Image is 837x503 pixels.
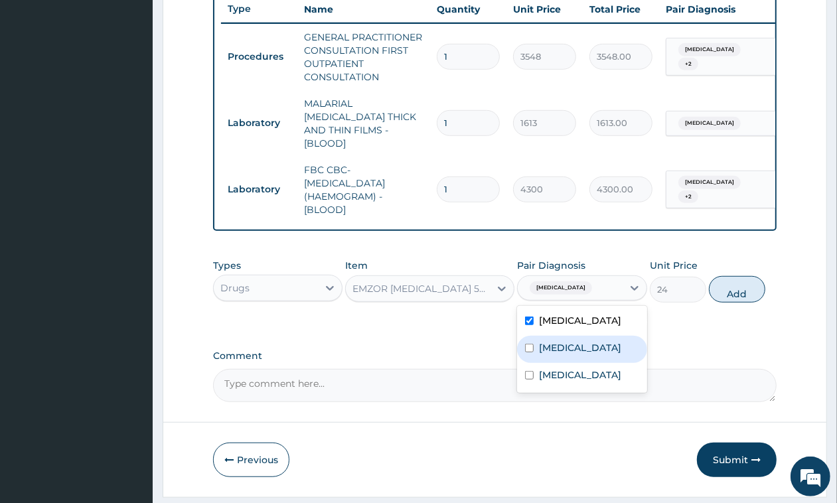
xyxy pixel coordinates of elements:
[539,368,621,382] label: [MEDICAL_DATA]
[297,157,430,223] td: FBC CBC-[MEDICAL_DATA] (HAEMOGRAM) - [BLOOD]
[678,43,741,56] span: [MEDICAL_DATA]
[7,362,253,409] textarea: Type your message and hit 'Enter'
[221,111,297,135] td: Laboratory
[345,259,368,272] label: Item
[650,259,698,272] label: Unit Price
[678,190,698,204] span: + 2
[530,281,592,295] span: [MEDICAL_DATA]
[213,260,241,271] label: Types
[678,117,741,130] span: [MEDICAL_DATA]
[297,90,430,157] td: MALARIAL [MEDICAL_DATA] THICK AND THIN FILMS - [BLOOD]
[221,44,297,69] td: Procedures
[213,443,289,477] button: Previous
[297,24,430,90] td: GENERAL PRACTITIONER CONSULTATION FIRST OUTPATIENT CONSULTATION
[213,350,777,362] label: Comment
[709,276,765,303] button: Add
[697,443,777,477] button: Submit
[69,74,223,92] div: Chat with us now
[539,341,621,354] label: [MEDICAL_DATA]
[352,282,491,295] div: EMZOR [MEDICAL_DATA] 500MG
[25,66,54,100] img: d_794563401_company_1708531726252_794563401
[77,167,183,301] span: We're online!
[678,58,698,71] span: + 2
[218,7,250,38] div: Minimize live chat window
[517,259,585,272] label: Pair Diagnosis
[220,281,250,295] div: Drugs
[678,176,741,189] span: [MEDICAL_DATA]
[221,177,297,202] td: Laboratory
[539,314,621,327] label: [MEDICAL_DATA]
